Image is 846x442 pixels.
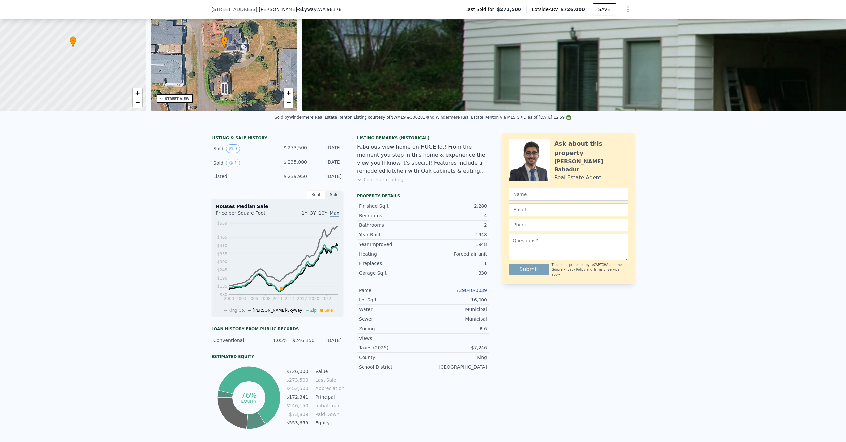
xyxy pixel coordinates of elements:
[216,210,278,220] div: Price per Square Foot
[357,176,404,183] button: Continue reading
[284,174,307,179] span: $ 239,950
[564,268,585,271] a: Privacy Policy
[217,276,227,281] tspan: $190
[286,368,309,375] td: $726,000
[357,135,489,141] div: Listing Remarks (Historical)
[284,98,293,108] a: Zoom out
[359,344,423,351] div: Taxes (2025)
[297,296,307,301] tspan: 2017
[307,190,325,199] div: Rent
[423,241,487,248] div: 1948
[423,260,487,267] div: 1
[423,251,487,257] div: Forced air unit
[275,115,354,120] div: Sold by Windermere Real Estate Renton .
[217,284,227,289] tspan: $135
[220,292,227,297] tspan: $80
[621,3,634,16] button: Show Options
[135,89,139,97] span: +
[423,364,487,370] div: [GEOGRAPHIC_DATA]
[286,419,309,426] td: $553,659
[321,296,331,301] tspan: 2022
[357,143,489,175] div: Fabulous view home on HUGE lot! From the moment you step in this home & experience the view you'l...
[554,158,628,174] div: [PERSON_NAME] Bahadur
[217,260,227,264] tspan: $300
[213,159,272,167] div: Sold
[285,296,295,301] tspan: 2014
[423,203,487,209] div: 2,280
[211,135,344,142] div: LISTING & SALE HISTORY
[70,37,76,43] span: •
[217,268,227,272] tspan: $245
[286,411,309,418] td: $73,809
[241,391,257,400] tspan: 76%
[314,376,344,383] td: Last Sale
[226,159,240,167] button: View historical data
[221,36,228,48] div: •
[423,270,487,276] div: 330
[314,385,344,392] td: Appreciation
[165,96,190,101] div: STREET VIEW
[286,385,309,392] td: $452,500
[593,3,616,15] button: SAVE
[286,393,309,401] td: $172,341
[566,115,571,120] img: NWMLS Logo
[314,368,344,375] td: Value
[359,270,423,276] div: Garage Sqft
[236,296,247,301] tspan: 2003
[217,221,227,226] tspan: $559
[224,296,234,301] tspan: 2000
[264,337,287,343] div: 4.05%
[423,306,487,313] div: Municipal
[532,6,560,13] span: Lotside ARV
[314,393,344,401] td: Principal
[423,297,487,303] div: 16,000
[211,326,344,332] div: Loan history from public records
[309,296,319,301] tspan: 2020
[217,235,227,240] tspan: $465
[257,6,342,13] span: , [PERSON_NAME]-Skyway
[291,337,314,343] div: $246,150
[359,335,423,342] div: Views
[593,268,619,271] a: Terms of Service
[423,325,487,332] div: R-6
[509,219,628,231] input: Phone
[319,337,342,343] div: [DATE]
[330,210,339,217] span: Max
[213,144,272,153] div: Sold
[423,222,487,228] div: 2
[359,222,423,228] div: Bathrooms
[273,296,283,301] tspan: 2011
[509,264,549,275] button: Submit
[302,210,307,216] span: 1Y
[359,203,423,209] div: Finished Sqft
[456,288,487,293] a: 739040-0039
[286,376,309,383] td: $273,500
[248,296,258,301] tspan: 2005
[213,173,272,180] div: Listed
[310,308,317,313] span: Zip
[241,398,257,403] tspan: equity
[229,308,245,313] span: King Co.
[325,190,344,199] div: Sale
[253,308,302,313] span: [PERSON_NAME]-Skyway
[133,98,142,108] a: Zoom out
[319,210,327,216] span: 10Y
[284,159,307,165] span: $ 235,000
[70,36,76,48] div: •
[359,231,423,238] div: Year Built
[359,260,423,267] div: Fireplaces
[497,6,521,13] span: $273,500
[217,243,227,248] tspan: $410
[359,241,423,248] div: Year Improved
[133,88,142,98] a: Zoom in
[310,210,316,216] span: 3Y
[211,354,344,359] div: Estimated Equity
[423,354,487,361] div: King
[226,144,240,153] button: View historical data
[317,7,342,12] span: , WA 98178
[423,344,487,351] div: $7,246
[284,88,293,98] a: Zoom in
[357,193,489,199] div: Property details
[135,99,139,107] span: −
[284,145,307,150] span: $ 273,500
